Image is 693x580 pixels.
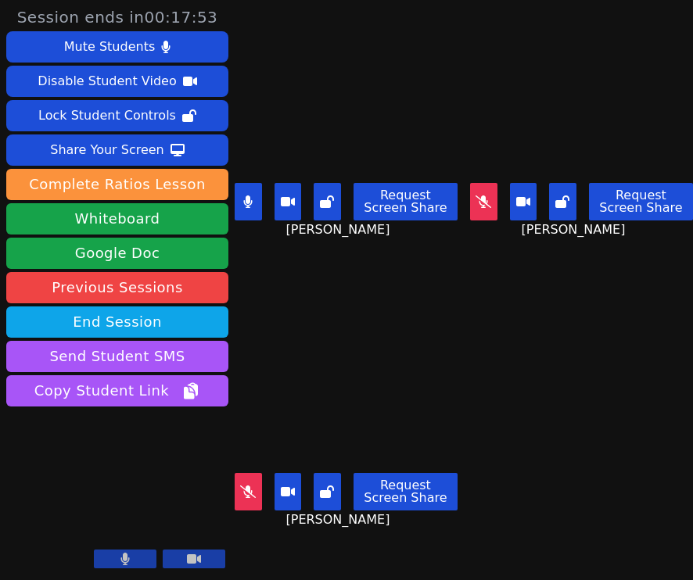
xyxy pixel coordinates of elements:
button: Request Screen Share [589,183,693,220]
div: Share Your Screen [50,138,164,163]
span: [PERSON_NAME] [286,220,394,239]
div: Disable Student Video [38,69,176,94]
a: Previous Sessions [6,272,228,303]
button: Mute Students [6,31,228,63]
span: [PERSON_NAME] [522,220,630,239]
a: Google Doc [6,238,228,269]
button: Lock Student Controls [6,100,228,131]
div: Lock Student Controls [38,103,176,128]
button: Request Screen Share [354,473,458,510]
button: Send Student SMS [6,341,228,372]
div: Mute Students [64,34,155,59]
button: Request Screen Share [354,183,458,220]
button: Disable Student Video [6,66,228,97]
button: Complete Ratios Lesson [6,169,228,200]
button: Copy Student Link [6,375,228,406]
button: End Session [6,306,228,338]
time: 00:17:53 [145,8,218,27]
span: [PERSON_NAME] [286,510,394,529]
span: Copy Student Link [34,380,200,402]
span: Session ends in [17,6,218,28]
button: Share Your Screen [6,134,228,166]
button: Whiteboard [6,203,228,235]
